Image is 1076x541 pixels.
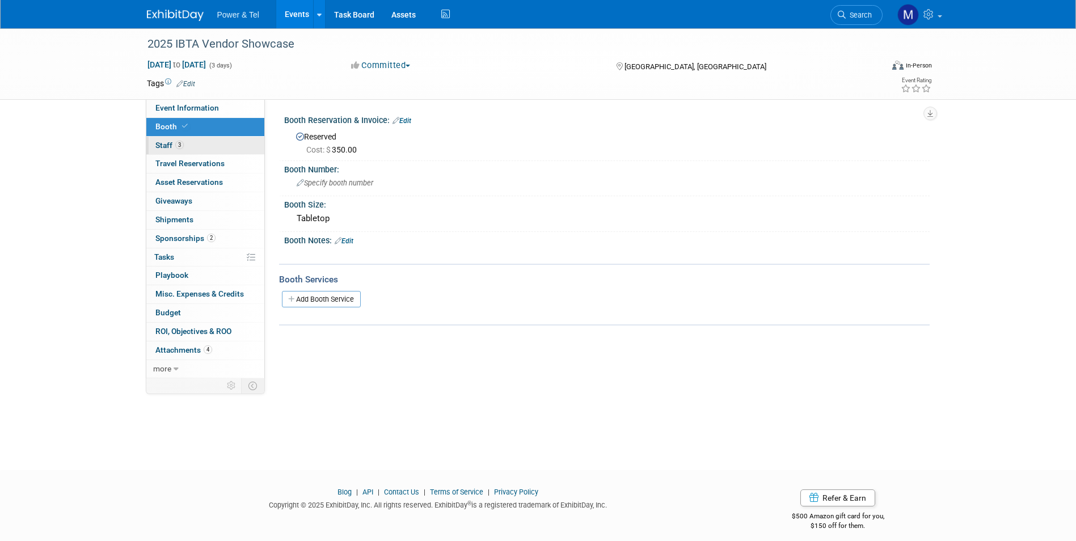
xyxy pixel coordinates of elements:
[155,289,244,298] span: Misc. Expenses & Credits
[175,141,184,149] span: 3
[144,34,866,54] div: 2025 IBTA Vendor Showcase
[146,304,264,322] a: Budget
[155,159,225,168] span: Travel Reservations
[284,112,930,126] div: Booth Reservation & Invoice:
[176,80,195,88] a: Edit
[284,196,930,210] div: Booth Size:
[208,62,232,69] span: (3 days)
[846,11,872,19] span: Search
[830,5,883,25] a: Search
[147,60,206,70] span: [DATE] [DATE]
[222,378,242,393] td: Personalize Event Tab Strip
[146,285,264,303] a: Misc. Expenses & Credits
[217,10,259,19] span: Power & Tel
[146,248,264,267] a: Tasks
[279,273,930,286] div: Booth Services
[293,210,921,227] div: Tabletop
[746,504,930,530] div: $500 Amazon gift card for you,
[816,59,932,76] div: Event Format
[337,488,352,496] a: Blog
[155,270,188,280] span: Playbook
[146,341,264,360] a: Attachments4
[155,308,181,317] span: Budget
[155,327,231,336] span: ROI, Objectives & ROO
[207,234,216,242] span: 2
[347,60,415,71] button: Committed
[892,61,904,70] img: Format-Inperson.png
[421,488,428,496] span: |
[746,521,930,531] div: $150 off for them.
[146,211,264,229] a: Shipments
[155,122,190,131] span: Booth
[293,128,921,155] div: Reserved
[153,364,171,373] span: more
[155,103,219,112] span: Event Information
[147,10,204,21] img: ExhibitDay
[624,62,766,71] span: [GEOGRAPHIC_DATA], [GEOGRAPHIC_DATA]
[146,174,264,192] a: Asset Reservations
[485,488,492,496] span: |
[897,4,919,26] img: Madalyn Bobbitt
[284,232,930,247] div: Booth Notes:
[155,215,193,224] span: Shipments
[800,489,875,506] a: Refer & Earn
[147,78,195,89] td: Tags
[146,99,264,117] a: Event Information
[155,234,216,243] span: Sponsorships
[353,488,361,496] span: |
[393,117,411,125] a: Edit
[146,323,264,341] a: ROI, Objectives & ROO
[171,60,182,69] span: to
[155,345,212,354] span: Attachments
[146,230,264,248] a: Sponsorships2
[297,179,373,187] span: Specify booth number
[146,118,264,136] a: Booth
[146,137,264,155] a: Staff3
[154,252,174,261] span: Tasks
[905,61,932,70] div: In-Person
[146,192,264,210] a: Giveaways
[155,196,192,205] span: Giveaways
[284,161,930,175] div: Booth Number:
[901,78,931,83] div: Event Rating
[241,378,264,393] td: Toggle Event Tabs
[335,237,353,245] a: Edit
[362,488,373,496] a: API
[467,500,471,506] sup: ®
[306,145,361,154] span: 350.00
[146,155,264,173] a: Travel Reservations
[147,497,730,510] div: Copyright © 2025 ExhibitDay, Inc. All rights reserved. ExhibitDay is a registered trademark of Ex...
[494,488,538,496] a: Privacy Policy
[430,488,483,496] a: Terms of Service
[375,488,382,496] span: |
[282,291,361,307] a: Add Booth Service
[155,177,223,187] span: Asset Reservations
[384,488,419,496] a: Contact Us
[306,145,332,154] span: Cost: $
[204,345,212,354] span: 4
[182,123,188,129] i: Booth reservation complete
[146,267,264,285] a: Playbook
[155,141,184,150] span: Staff
[146,360,264,378] a: more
